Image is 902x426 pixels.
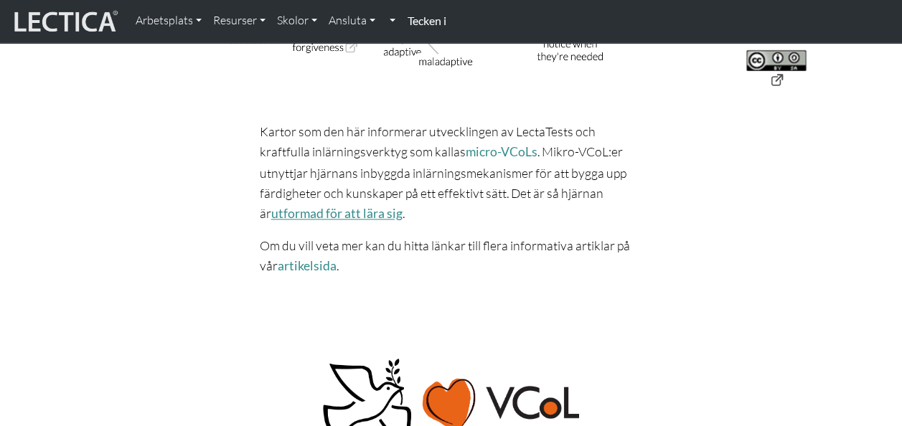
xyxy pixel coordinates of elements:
[260,235,643,276] p: Om du vill veta mer kan du hitta länkar till flera informativa artiklar på vår .
[260,121,643,224] p: Kartor som den här informerar utvecklingen av LectaTests och kraftfulla inlärningsverktyg som kal...
[323,6,381,36] a: Ansluta
[278,258,337,273] a: artikelsida
[271,6,323,36] a: Skolor
[271,206,403,221] a: utformad för att lära sig
[11,8,118,35] img: lecticalive
[130,6,207,36] a: Arbetsplats
[207,6,271,36] a: Resurser
[466,144,537,159] a: micro-VCoLs
[401,6,451,37] a: Tecken i
[407,14,446,27] strong: Tecken i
